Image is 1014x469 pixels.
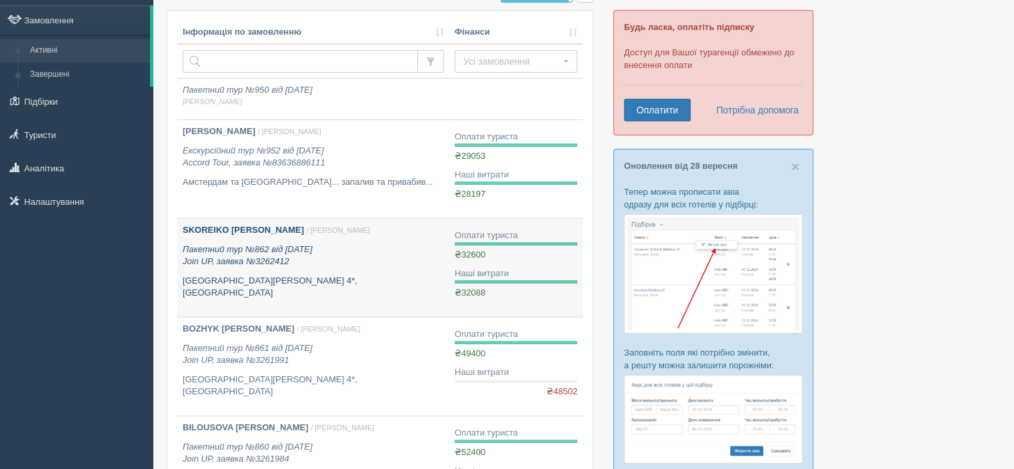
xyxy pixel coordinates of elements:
input: Пошук за номером замовлення, ПІБ або паспортом туриста [183,50,418,73]
a: Потрібна допомога [707,99,799,121]
b: Будь ласка, оплатіть підписку [624,22,754,32]
span: ₴32088 [455,288,485,298]
div: Наші витрати [455,366,577,379]
span: / [PERSON_NAME] [258,127,321,135]
img: %D0%BF%D1%96%D0%B4%D0%B1%D1%96%D1%80%D0%BA%D0%B0-%D0%B0%D0%B2%D1%96%D0%B0-2-%D1%81%D1%80%D0%BC-%D... [624,375,803,464]
div: Оплати туриста [455,328,577,341]
div: Оплати туриста [455,131,577,143]
span: Усі замовлення [463,55,560,68]
span: ₴32600 [455,250,485,260]
p: Амстердам та [GEOGRAPHIC_DATA]... запалив та привабив... [183,176,444,189]
div: Наші витрати [455,268,577,280]
b: BILOUSOVA [PERSON_NAME] [183,422,309,432]
span: ₴29053 [455,151,485,161]
span: ₴28197 [455,189,485,199]
div: Доступ для Вашої турагенції обмежено до внесення оплати [613,10,813,135]
i: Екскурсійний тур №952 від [DATE] Accord Tour, заявка №83636886111 [183,145,325,168]
p: [GEOGRAPHIC_DATA][PERSON_NAME] 4*, [GEOGRAPHIC_DATA] [183,374,444,398]
p: Заповніть поля які потрібно змінити, а решту можна залишити порожніми: [624,346,803,372]
span: ₴52400 [455,447,485,457]
b: [PERSON_NAME] [183,126,255,136]
span: × [791,159,799,174]
i: Пакетний тур №860 від [DATE] Join UP, заявка №3261984 [183,442,313,464]
button: Усі замовлення [455,50,577,73]
a: Пакетний тур №950 від [DATE] [PERSON_NAME] [177,79,449,119]
span: / [PERSON_NAME] [311,424,374,432]
a: [PERSON_NAME] / [PERSON_NAME] Екскурсійний тур №952 від [DATE]Accord Tour, заявка №83636886111 Ам... [177,120,449,218]
span: ₴48502 [547,386,577,398]
span: ₴49400 [455,348,485,358]
img: %D0%BF%D1%96%D0%B4%D0%B1%D1%96%D1%80%D0%BA%D0%B0-%D0%B0%D0%B2%D1%96%D0%B0-1-%D1%81%D1%80%D0%BC-%D... [624,214,803,334]
span: [PERSON_NAME] [183,97,444,107]
a: Активні [24,39,150,63]
button: Close [791,159,799,173]
i: Пакетний тур №950 від [DATE] [183,85,444,107]
div: Наші витрати [455,169,577,181]
a: Оплатити [624,99,691,121]
div: Оплати туриста [455,427,577,440]
p: Тепер можна прописати авіа одразу для всіх готелів у підбірці: [624,185,803,211]
a: BOZHYK [PERSON_NAME] / [PERSON_NAME] Пакетний тур №861 від [DATE]Join UP, заявка №3261991 [GEOGRA... [177,318,449,416]
a: Оновлення від 28 вересня [624,161,737,171]
i: Пакетний тур №861 від [DATE] Join UP, заявка №3261991 [183,343,313,366]
a: SKOREIKO [PERSON_NAME] / [PERSON_NAME] Пакетний тур №862 від [DATE]Join UP, заявка №3262412 [GEOG... [177,219,449,317]
b: SKOREIKO [PERSON_NAME] [183,225,304,235]
b: BOZHYK [PERSON_NAME] [183,324,295,334]
div: Оплати туриста [455,229,577,242]
i: Пакетний тур №862 від [DATE] Join UP, заявка №3262412 [183,244,313,267]
span: / [PERSON_NAME] [297,325,360,333]
a: Завершені [24,63,150,87]
a: Фінанси [455,26,577,39]
a: Інформація по замовленню [183,26,444,39]
p: [GEOGRAPHIC_DATA][PERSON_NAME] 4*, [GEOGRAPHIC_DATA] [183,275,444,300]
span: / [PERSON_NAME] [307,226,370,234]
